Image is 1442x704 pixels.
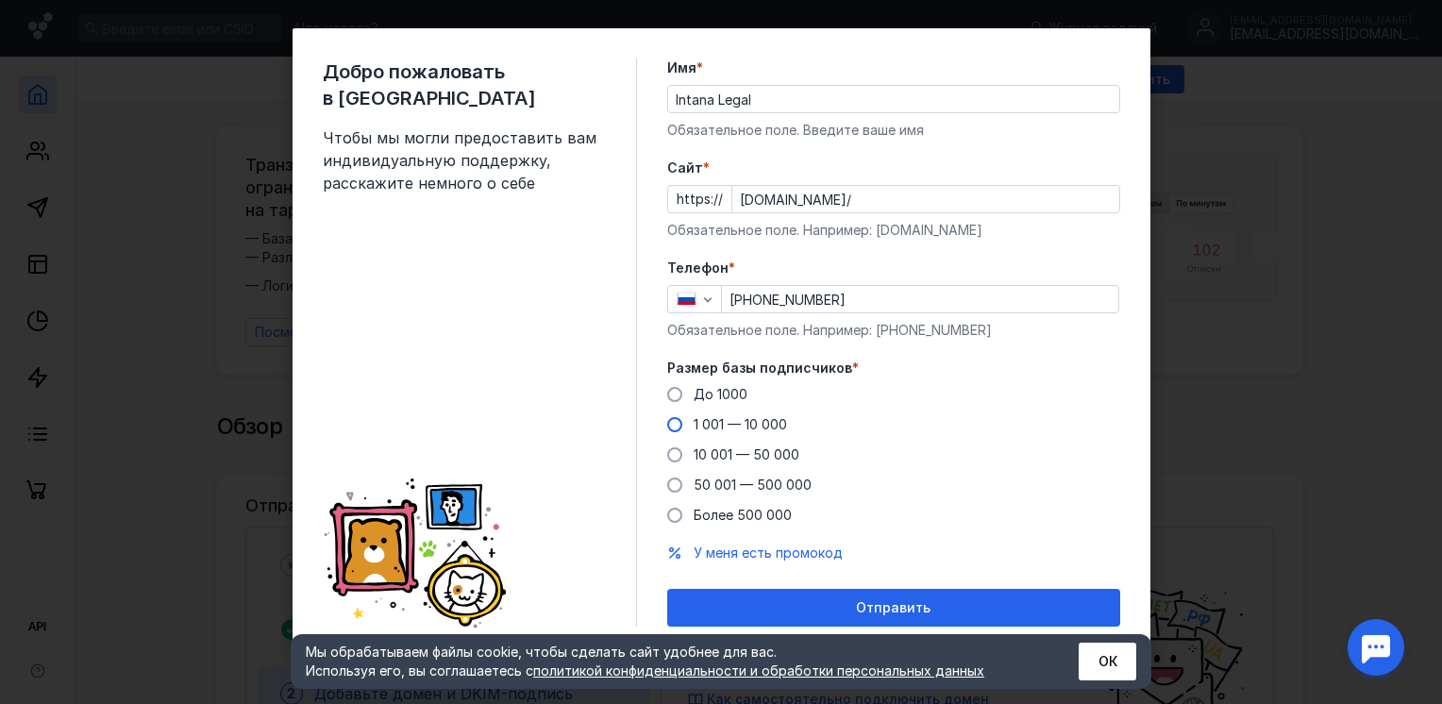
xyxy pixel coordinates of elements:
[667,321,1120,340] div: Обязательное поле. Например: [PHONE_NUMBER]
[323,126,606,194] span: Чтобы мы могли предоставить вам индивидуальную поддержку, расскажите немного о себе
[667,589,1120,627] button: Отправить
[667,159,703,177] span: Cайт
[694,507,792,523] span: Более 500 000
[667,359,852,377] span: Размер базы подписчиков
[1079,643,1136,680] button: ОК
[694,545,843,561] span: У меня есть промокод
[694,416,787,432] span: 1 001 — 10 000
[856,600,931,616] span: Отправить
[667,259,729,277] span: Телефон
[323,59,606,111] span: Добро пожаловать в [GEOGRAPHIC_DATA]
[667,221,1120,240] div: Обязательное поле. Например: [DOMAIN_NAME]
[694,544,843,562] button: У меня есть промокод
[667,59,696,77] span: Имя
[694,386,747,402] span: До 1000
[694,477,812,493] span: 50 001 — 500 000
[306,643,1032,680] div: Мы обрабатываем файлы cookie, чтобы сделать сайт удобнее для вас. Используя его, вы соглашаетесь c
[694,446,799,462] span: 10 001 — 50 000
[667,121,1120,140] div: Обязательное поле. Введите ваше имя
[533,662,984,679] a: политикой конфиденциальности и обработки персональных данных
